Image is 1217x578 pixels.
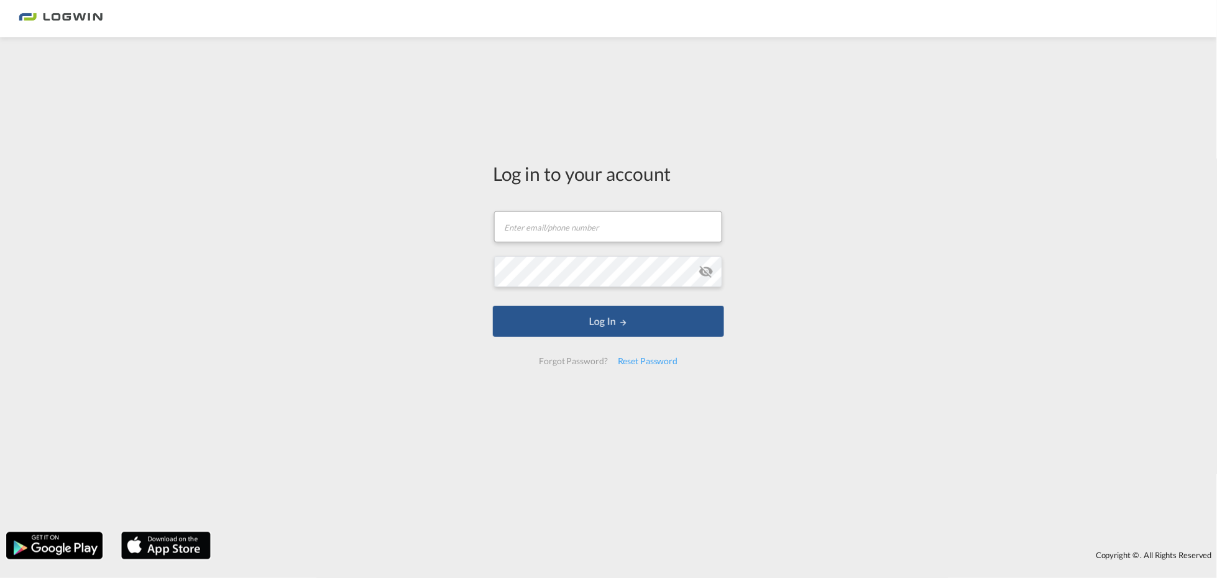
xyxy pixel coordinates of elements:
[699,264,714,279] md-icon: icon-eye-off
[534,350,612,372] div: Forgot Password?
[217,544,1217,566] div: Copyright © . All Rights Reserved
[493,160,724,186] div: Log in to your account
[19,5,103,33] img: 2761ae10d95411efa20a1f5e0282d2d7.png
[493,306,724,337] button: LOGIN
[494,211,722,242] input: Enter email/phone number
[120,531,212,561] img: apple.png
[5,531,104,561] img: google.png
[613,350,683,372] div: Reset Password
